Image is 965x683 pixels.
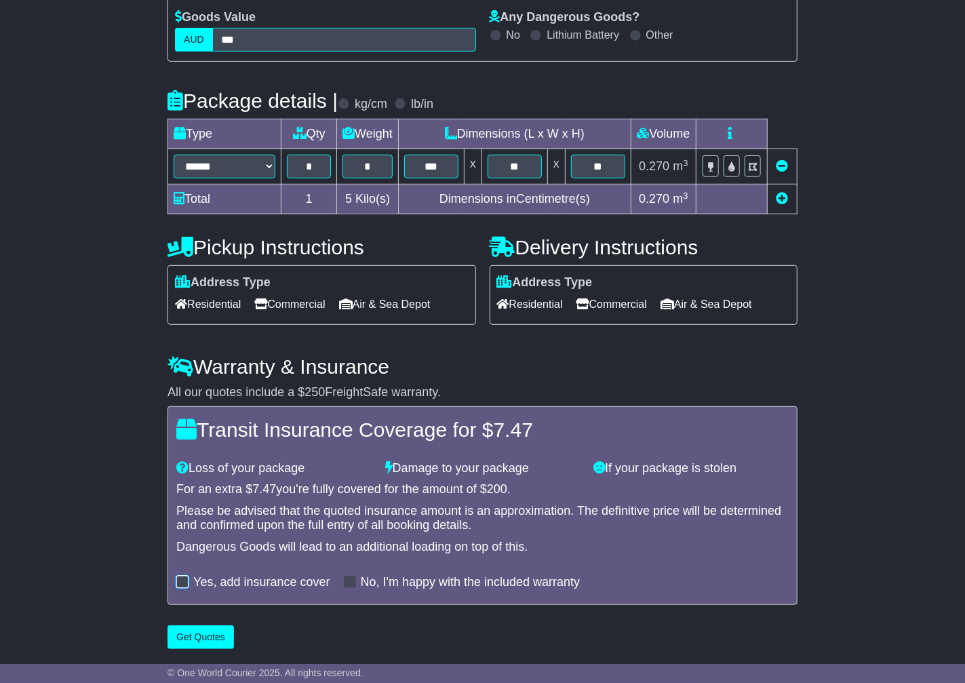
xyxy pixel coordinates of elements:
[378,461,587,476] div: Damage to your package
[175,294,241,315] span: Residential
[337,119,399,149] td: Weight
[646,28,673,41] label: Other
[490,236,797,258] h4: Delivery Instructions
[776,192,789,206] a: Add new item
[168,355,797,378] h4: Warranty & Insurance
[355,97,387,112] label: kg/cm
[776,159,789,173] a: Remove this item
[176,482,789,497] div: For an extra $ you're fully covered for the amount of $ .
[193,575,330,590] label: Yes, add insurance cover
[170,461,378,476] div: Loss of your package
[168,625,234,649] button: Get Quotes
[411,97,433,112] label: lb/in
[507,28,520,41] label: No
[639,159,669,173] span: 0.270
[345,192,352,206] span: 5
[490,10,640,25] label: Any Dangerous Goods?
[639,192,669,206] span: 0.270
[683,158,688,168] sup: 3
[281,119,337,149] td: Qty
[494,418,533,441] span: 7.47
[281,184,337,214] td: 1
[673,159,688,173] span: m
[176,418,789,441] h4: Transit Insurance Coverage for $
[547,149,565,184] td: x
[487,482,507,496] span: 200
[175,10,256,25] label: Goods Value
[168,90,338,112] h4: Package details |
[168,667,363,678] span: © One World Courier 2025. All rights reserved.
[587,461,795,476] div: If your package is stolen
[464,149,481,184] td: x
[673,192,688,206] span: m
[168,119,281,149] td: Type
[398,119,631,149] td: Dimensions (L x W x H)
[168,184,281,214] td: Total
[576,294,647,315] span: Commercial
[337,184,399,214] td: Kilo(s)
[497,275,593,290] label: Address Type
[175,275,271,290] label: Address Type
[168,236,475,258] h4: Pickup Instructions
[168,385,797,400] div: All our quotes include a $ FreightSafe warranty.
[175,28,213,52] label: AUD
[254,294,325,315] span: Commercial
[339,294,431,315] span: Air & Sea Depot
[304,385,325,399] span: 250
[547,28,619,41] label: Lithium Battery
[176,504,789,533] div: Please be advised that the quoted insurance amount is an approximation. The definitive price will...
[252,482,276,496] span: 7.47
[497,294,563,315] span: Residential
[176,540,789,555] div: Dangerous Goods will lead to an additional loading on top of this.
[661,294,752,315] span: Air & Sea Depot
[398,184,631,214] td: Dimensions in Centimetre(s)
[683,191,688,201] sup: 3
[361,575,580,590] label: No, I'm happy with the included warranty
[631,119,696,149] td: Volume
